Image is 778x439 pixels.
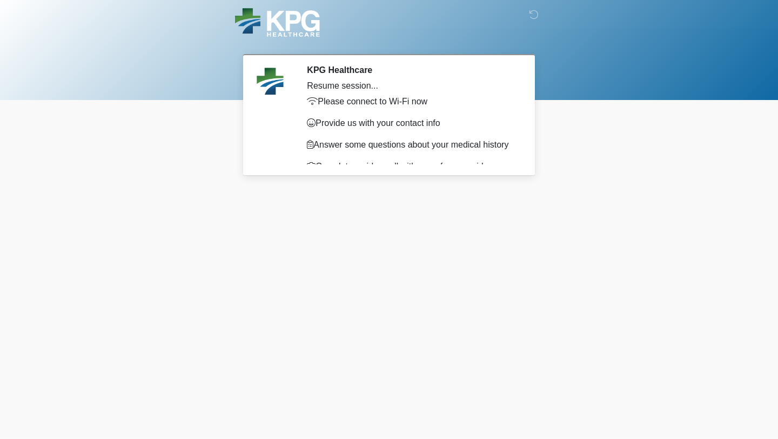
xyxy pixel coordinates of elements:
[307,79,516,92] div: Resume session...
[235,8,320,37] img: KPG Healthcare Logo
[307,65,516,75] h2: KPG Healthcare
[238,39,540,55] h1: ‎ ‎ ‎
[307,160,516,173] p: Complete a video call with one of our providers
[307,138,516,151] p: Answer some questions about your medical history
[307,95,516,108] p: Please connect to Wi-Fi now
[254,65,286,97] img: Agent Avatar
[307,117,516,130] p: Provide us with your contact info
